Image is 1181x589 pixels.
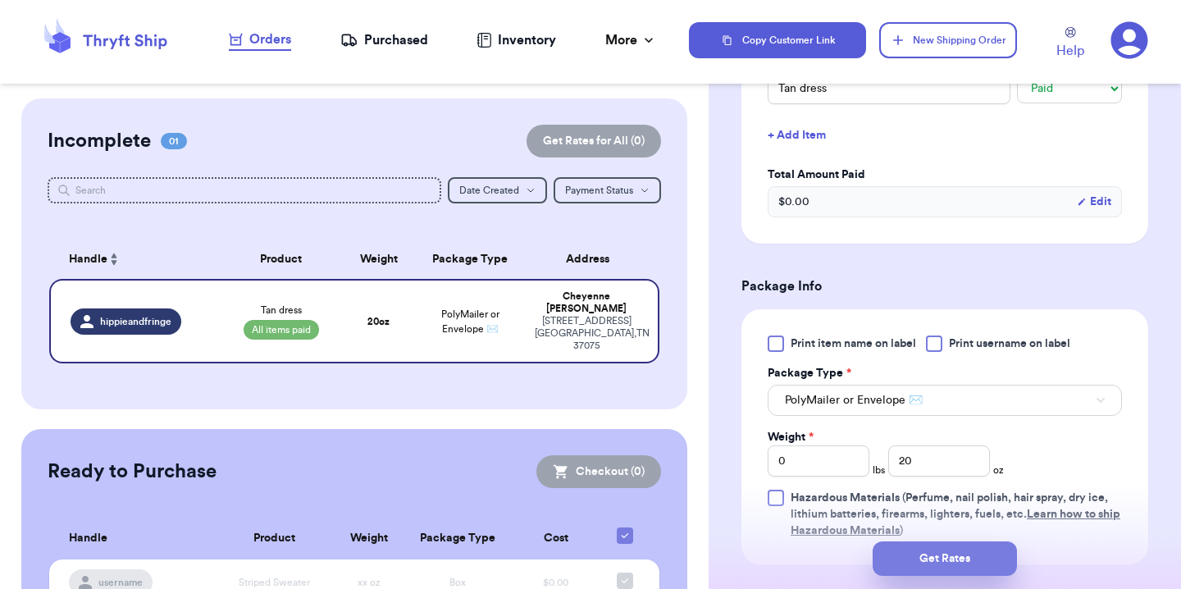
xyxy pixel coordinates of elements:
h2: Ready to Purchase [48,459,217,485]
div: More [605,30,657,50]
button: Checkout (0) [536,455,661,488]
th: Package Type [415,240,525,279]
button: Sort ascending [107,249,121,269]
h3: Package Info [741,276,1148,296]
span: username [98,576,143,589]
th: Address [525,240,659,279]
span: Handle [69,251,107,268]
button: New Shipping Order [879,22,1017,58]
span: xx oz [358,578,381,587]
span: Box [449,578,466,587]
span: $0.00 [543,578,568,587]
th: Cost [511,518,600,559]
a: Help [1056,27,1084,61]
span: $ 0.00 [778,194,809,210]
button: Edit [1077,194,1111,210]
span: Print item name on label [791,336,916,352]
span: Help [1056,41,1084,61]
span: Print username on label [949,336,1070,352]
span: Striped Sweater [239,578,310,587]
button: + Add Item [761,117,1129,153]
button: Date Created [448,177,547,203]
span: Date Created [459,185,519,195]
button: Payment Status [554,177,661,203]
input: Search [48,177,441,203]
span: Payment Status [565,185,633,195]
th: Weight [334,518,405,559]
span: PolyMailer or Envelope ✉️ [441,309,499,334]
label: Weight [768,429,814,445]
span: lbs [873,463,885,477]
th: Package Type [404,518,511,559]
th: Product [215,518,334,559]
th: Product [220,240,342,279]
div: [STREET_ADDRESS] [GEOGRAPHIC_DATA] , TN 37075 [535,315,638,352]
span: PolyMailer or Envelope ✉️ [785,392,923,409]
label: Total Amount Paid [768,167,1122,183]
label: Package Type [768,365,851,381]
span: Hazardous Materials [791,492,900,504]
span: Handle [69,530,107,547]
div: Orders [229,30,291,49]
span: hippieandfringe [100,315,171,328]
a: Purchased [340,30,428,50]
th: Weight [342,240,415,279]
strong: 20 oz [367,317,390,326]
span: 01 [161,133,187,149]
span: (Perfume, nail polish, hair spray, dry ice, lithium batteries, firearms, lighters, fuels, etc. ) [791,492,1120,536]
span: oz [993,463,1004,477]
a: Inventory [477,30,556,50]
a: Orders [229,30,291,51]
button: Get Rates for All (0) [527,125,661,158]
button: Get Rates [873,541,1017,576]
button: PolyMailer or Envelope ✉️ [768,385,1122,416]
button: Copy Customer Link [689,22,866,58]
h2: Incomplete [48,128,151,154]
div: Cheyenne [PERSON_NAME] [535,290,638,315]
span: Tan dress [261,304,302,317]
span: All items paid [244,320,319,340]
